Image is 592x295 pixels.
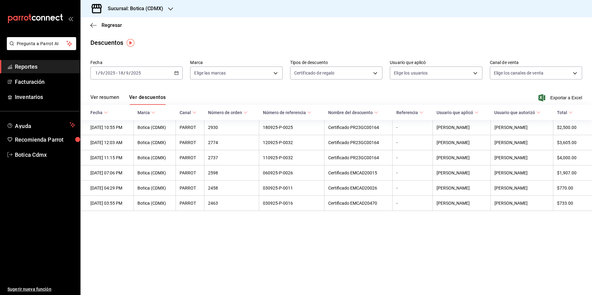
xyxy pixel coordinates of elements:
button: Exportar a Excel [540,94,582,101]
span: Elige las marcas [194,70,226,76]
img: Tooltip marker [127,39,134,47]
th: Certificado PR23GC00164 [324,120,393,135]
th: $733.00 [553,196,592,211]
th: [PERSON_NAME] [433,165,490,181]
span: Nombre del descuento [328,110,378,115]
span: / [129,71,131,75]
span: Sugerir nueva función [7,286,75,293]
th: - [393,196,433,211]
span: Total [557,110,573,115]
th: 2598 [204,165,259,181]
th: 110925-P-0032 [259,150,324,165]
th: 120925-P-0032 [259,135,324,150]
th: [PERSON_NAME] [490,196,553,211]
label: Canal de venta [490,60,582,65]
input: -- [95,71,98,75]
button: Pregunta a Parrot AI [7,37,76,50]
th: [PERSON_NAME] [490,120,553,135]
span: Ayuda [15,121,67,129]
a: Pregunta a Parrot AI [4,45,76,51]
th: 2774 [204,135,259,150]
th: [DATE] 03:55 PM [81,196,134,211]
th: 2463 [204,196,259,211]
th: - [393,150,433,165]
div: navigation tabs [90,94,166,105]
th: 030925-P-0016 [259,196,324,211]
span: Elige los canales de venta [494,70,543,76]
span: - [116,71,117,75]
th: $2,500.00 [553,120,592,135]
span: Facturación [15,78,75,86]
label: Tipos de descuento [290,60,382,65]
th: PARROT [176,196,204,211]
span: Marca [137,110,155,115]
th: 180925-P-0025 [259,120,324,135]
input: ---- [105,71,115,75]
th: - [393,165,433,181]
th: [DATE] 12:03 AM [81,135,134,150]
th: 2458 [204,181,259,196]
span: Fecha [90,110,108,115]
th: Certificado PR23GC00164 [324,135,393,150]
div: Descuentos [90,38,123,47]
input: -- [126,71,129,75]
th: $4,000.00 [553,150,592,165]
th: [DATE] 07:06 PM [81,165,134,181]
span: Elige los usuarios [394,70,428,76]
span: Pregunta a Parrot AI [17,41,67,47]
th: 060925-P-0026 [259,165,324,181]
th: $1,907.00 [553,165,592,181]
span: Recomienda Parrot [15,135,75,144]
input: -- [100,71,103,75]
span: Botica Cdmx [15,151,75,159]
span: Usuario que aplicó [437,110,479,115]
th: PARROT [176,120,204,135]
input: -- [118,71,124,75]
label: Marca [190,60,282,65]
button: open_drawer_menu [68,16,73,21]
th: [PERSON_NAME] [490,150,553,165]
th: [PERSON_NAME] [433,150,490,165]
th: [DATE] 10:55 PM [81,120,134,135]
th: Certificado EMCAD20015 [324,165,393,181]
th: PARROT [176,135,204,150]
th: Botica (CDMX) [134,120,176,135]
th: Botica (CDMX) [134,196,176,211]
th: - [393,135,433,150]
th: Botica (CDMX) [134,150,176,165]
th: [PERSON_NAME] [490,165,553,181]
span: Número de orden [208,110,248,115]
th: 030925-P-0011 [259,181,324,196]
span: Inventarios [15,93,75,101]
label: Fecha [90,60,183,65]
span: Reportes [15,62,75,71]
th: [PERSON_NAME] [433,181,490,196]
span: Certificado de regalo [294,70,335,76]
span: Número de referencia [263,110,311,115]
button: Ver resumen [90,94,119,105]
th: Botica (CDMX) [134,135,176,150]
input: ---- [131,71,141,75]
th: PARROT [176,150,204,165]
th: [PERSON_NAME] [433,196,490,211]
th: $770.00 [553,181,592,196]
span: Canal [180,110,197,115]
th: PARROT [176,165,204,181]
th: [PERSON_NAME] [490,135,553,150]
button: Regresar [90,22,122,28]
th: [PERSON_NAME] [490,181,553,196]
th: [PERSON_NAME] [433,135,490,150]
th: [DATE] 11:15 PM [81,150,134,165]
span: / [103,71,105,75]
th: Certificado EMCAD20026 [324,181,393,196]
th: [DATE] 04:29 PM [81,181,134,196]
span: / [124,71,125,75]
th: PARROT [176,181,204,196]
th: Botica (CDMX) [134,181,176,196]
button: Ver descuentos [129,94,166,105]
th: [PERSON_NAME] [433,120,490,135]
th: Certificado PR23GC00164 [324,150,393,165]
th: 2930 [204,120,259,135]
